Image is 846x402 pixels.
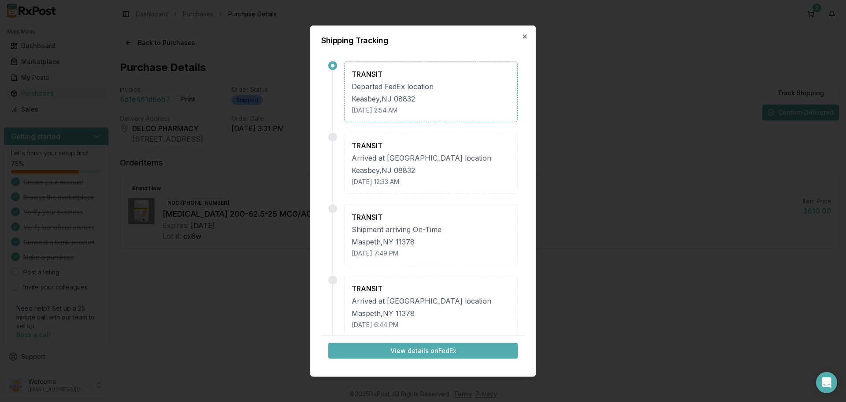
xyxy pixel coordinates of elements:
div: [DATE] 6:44 PM [352,320,510,329]
div: [DATE] 2:54 AM [352,105,510,114]
div: Maspeth , NY 11378 [352,308,510,318]
div: Arrived at [GEOGRAPHIC_DATA] location [352,295,510,306]
div: TRANSIT [352,211,510,222]
div: [DATE] 12:33 AM [352,177,510,186]
div: Maspeth , NY 11378 [352,236,510,247]
div: Keasbey , NJ 08832 [352,93,510,104]
button: View details onFedEx [328,343,518,359]
div: Departed FedEx location [352,81,510,91]
div: TRANSIT [352,140,510,150]
div: TRANSIT [352,68,510,79]
h2: Shipping Tracking [321,36,525,44]
div: Arrived at [GEOGRAPHIC_DATA] location [352,152,510,163]
div: Shipment arriving On-Time [352,224,510,234]
div: [DATE] 7:49 PM [352,248,510,257]
div: TRANSIT [352,283,510,293]
div: Keasbey , NJ 08832 [352,165,510,175]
